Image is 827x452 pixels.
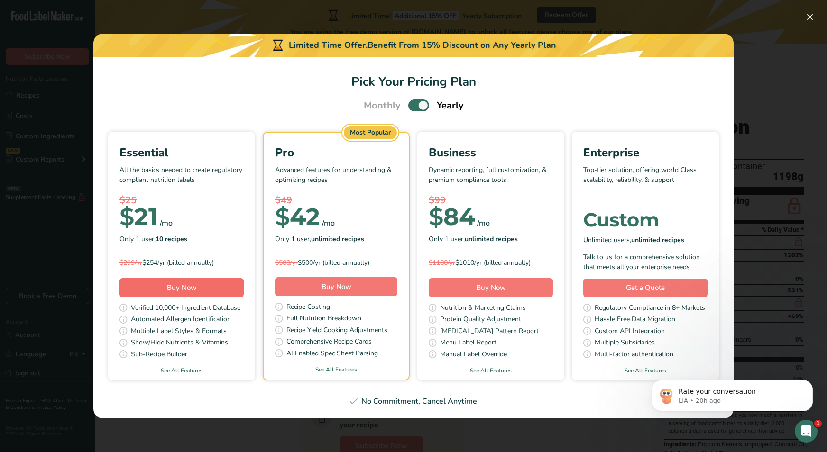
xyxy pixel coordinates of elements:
div: $1010/yr (billed annually) [429,258,553,268]
span: Verified 10,000+ Ingredient Database [131,303,240,315]
span: Buy Now [322,282,351,291]
span: Full Nutrition Breakdown [286,313,361,325]
a: See All Features [417,366,564,375]
div: 84 [429,208,475,226]
iframe: Intercom notifications message [637,360,827,426]
div: Benefit From 15% Discount on Any Yearly Plan [368,39,556,52]
span: Buy Now [167,283,197,292]
span: Only 1 user, [119,234,187,244]
span: Custom API Integration [595,326,665,338]
div: Enterprise [583,144,708,161]
div: 21 [119,208,158,226]
span: Only 1 user, [275,234,364,244]
button: Buy Now [275,277,397,296]
div: $49 [275,193,397,208]
span: Monthly [364,99,401,113]
span: Recipe Costing [286,302,330,314]
div: /mo [477,217,490,229]
span: Sub-Recipe Builder [131,349,187,361]
p: All the basics needed to create regulatory compliant nutrition labels [119,165,244,193]
button: Buy Now [119,278,244,297]
span: AI Enabled Spec Sheet Parsing [286,348,378,360]
div: 42 [275,208,320,226]
div: /mo [322,217,335,229]
div: Custom [583,210,708,229]
button: Buy Now [429,278,553,297]
span: $588/yr [275,258,298,267]
span: Manual Label Override [440,349,507,361]
span: $ [119,202,134,231]
span: Hassle Free Data Migration [595,314,675,326]
span: Automated Allergen Identification [131,314,231,326]
span: Multi-factor authentication [595,349,673,361]
div: $25 [119,193,244,208]
div: Essential [119,144,244,161]
span: Protein Quality Adjustment [440,314,521,326]
b: unlimited recipes [311,235,364,244]
a: See All Features [108,366,255,375]
div: Most Popular [344,126,397,139]
span: $ [275,202,290,231]
iframe: Intercom live chat [795,420,818,443]
b: unlimited recipes [631,235,684,244]
div: Pro [275,144,397,161]
span: Menu Label Report [440,337,496,349]
div: /mo [160,217,173,229]
div: $99 [429,193,553,208]
span: $ [429,202,443,231]
span: Nutrition & Marketing Claims [440,303,526,315]
div: $500/yr (billed annually) [275,258,397,268]
span: Unlimited users, [583,235,684,245]
span: Regulatory Compliance in 8+ Markets [595,303,705,315]
span: Multiple Label Styles & Formats [131,326,227,338]
span: Recipe Yield Cooking Adjustments [286,325,387,337]
div: Limited Time Offer. [93,34,734,57]
h1: Pick Your Pricing Plan [105,72,722,91]
span: Multiple Subsidaries [595,337,655,349]
a: See All Features [572,366,719,375]
p: Advanced features for understanding & optimizing recipes [275,165,397,193]
span: Show/Hide Nutrients & Vitamins [131,337,228,349]
b: 10 recipes [156,235,187,244]
a: Get a Quote [583,279,708,297]
span: $1188/yr [429,258,455,267]
p: Top-tier solution, offering world Class scalability, reliability, & support [583,165,708,193]
span: $299/yr [119,258,142,267]
span: [MEDICAL_DATA] Pattern Report [440,326,539,338]
span: Get a Quote [626,282,665,293]
span: Only 1 user, [429,234,518,244]
span: Comprehensive Recipe Cards [286,336,372,348]
p: Dynamic reporting, full customization, & premium compliance tools [429,165,553,193]
span: Yearly [437,99,464,113]
b: unlimited recipes [465,235,518,244]
a: See All Features [264,365,409,374]
div: $254/yr (billed annually) [119,258,244,268]
div: No Commitment, Cancel Anytime [105,396,722,407]
span: 1 [814,420,822,427]
div: Business [429,144,553,161]
span: Buy Now [476,283,506,292]
div: Talk to us for a comprehensive solution that meets all your enterprise needs [583,252,708,272]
